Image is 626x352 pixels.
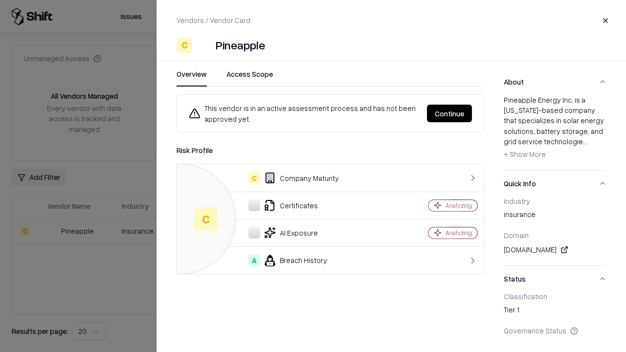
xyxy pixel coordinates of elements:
button: Access Scope [226,69,273,87]
div: AI Exposure [185,227,394,239]
div: This vendor is in an active assessment process and has not been approved yet. [189,103,419,124]
div: Pineapple [216,37,265,53]
span: ... [583,137,587,146]
div: Analyzing [446,229,472,237]
p: Vendors / Vendor Card [177,15,250,25]
div: C [194,207,218,231]
div: Industry [504,197,606,205]
div: Company Maturity [185,172,394,184]
div: Domain [504,231,606,240]
button: About [504,69,606,95]
div: insurance [504,209,606,223]
button: Overview [177,69,207,87]
button: Continue [427,105,472,122]
div: Breach History [185,255,394,266]
div: About [504,95,606,170]
div: C [248,172,260,184]
div: [DOMAIN_NAME] [504,244,606,256]
img: Pineapple [196,37,212,53]
span: + Show More [504,150,546,158]
div: Risk Profile [177,144,484,156]
div: Pineapple Energy Inc. is a [US_STATE]-based company that specializes in solar energy solutions, b... [504,95,606,162]
div: A [248,255,260,266]
div: C [177,37,192,53]
div: Tier 1 [504,305,606,318]
div: Quick Info [504,197,606,265]
button: + Show More [504,147,546,162]
div: Classification [504,292,606,301]
div: Certificates [185,199,394,211]
button: Status [504,266,606,292]
div: Analyzing [446,201,472,210]
div: Governance Status [504,326,606,335]
button: Quick Info [504,171,606,197]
